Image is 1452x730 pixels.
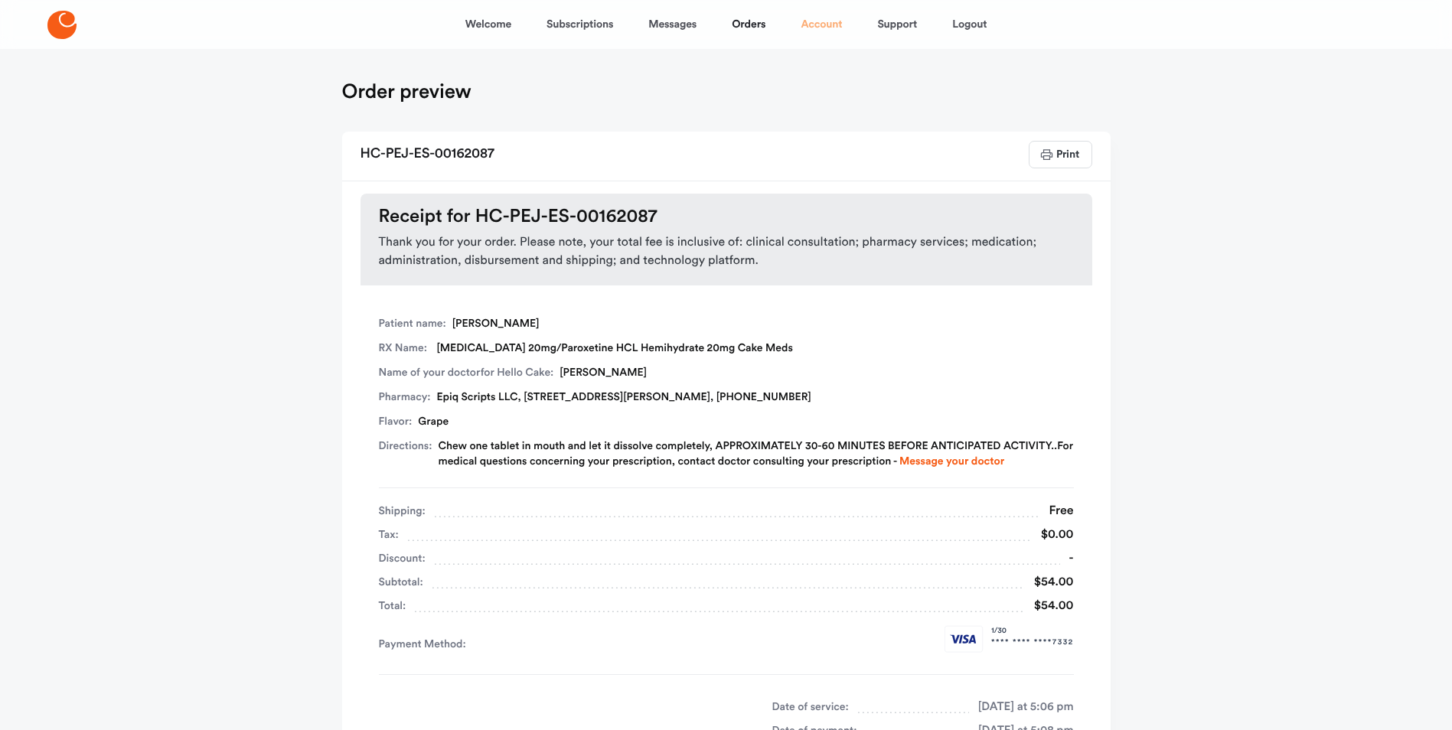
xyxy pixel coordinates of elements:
span: Pharmacy: [379,389,431,405]
div: Epiq Scripts LLC, [STREET_ADDRESS][PERSON_NAME], [PHONE_NUMBER] [379,389,1074,405]
span: Flavor: [379,414,413,429]
span: Shipping: [379,500,426,522]
a: Logout [952,6,987,43]
span: Thank you for your order. Please note, your total fee is inclusive of: clinical consultation; pha... [379,233,1074,270]
span: Print [1055,149,1078,160]
h1: Order preview [342,80,471,104]
div: [PERSON_NAME] [379,365,1074,380]
span: 1 / 30 [991,625,1073,637]
div: $54.00 [1025,595,1074,617]
a: Account [801,6,842,43]
span: Payment Method: [379,636,474,653]
span: for Hello Cake [481,367,550,378]
div: Grape [379,414,1074,429]
span: Date of service: [772,696,849,718]
a: Support [877,6,917,43]
button: Print [1029,141,1091,168]
a: Message your doctor [899,456,1004,467]
span: Subtotal: [379,572,423,593]
div: $0.00 [1032,524,1074,546]
div: [MEDICAL_DATA] 20mg/Paroxetine HCL Hemihydrate 20mg Cake Meds [379,341,1074,356]
a: Welcome [465,6,511,43]
span: Total: [379,595,406,617]
div: $54.00 [1025,572,1074,593]
a: Orders [732,6,765,43]
div: Free [1039,500,1073,522]
a: Messages [648,6,697,43]
span: Directions: [379,438,432,469]
h2: HC-PEJ-ES-00162087 [361,141,494,168]
a: Subscriptions [547,6,613,43]
span: Patient name: [379,316,446,331]
div: - [1060,548,1074,569]
span: Tax: [379,524,399,546]
div: [PERSON_NAME] [379,316,1074,331]
span: RX Name: [379,341,431,356]
h3: Receipt for HC-PEJ-ES-00162087 [379,206,1074,227]
span: Discount: [379,548,426,569]
img: visa [945,625,984,653]
span: Name of your doctor : [379,365,554,380]
div: Chew one tablet in mouth and let it dissolve completely, APPROXIMATELY 30-60 MINUTES BEFORE ANTIC... [438,438,1073,469]
div: [DATE] at 5:06 pm [969,696,1074,718]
